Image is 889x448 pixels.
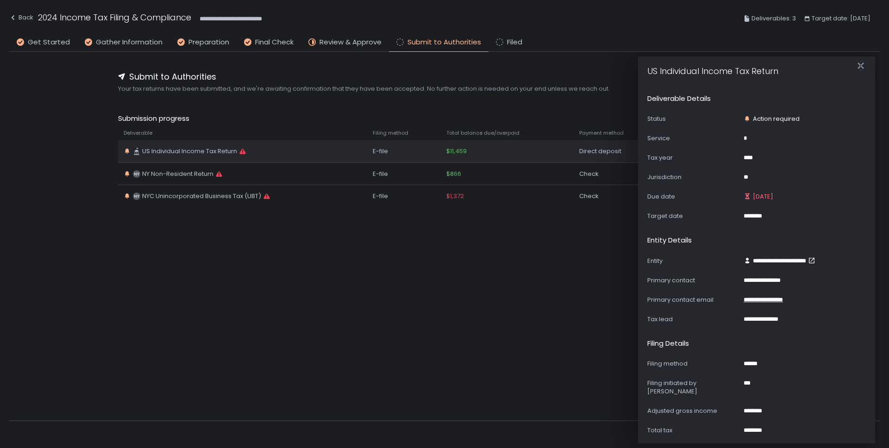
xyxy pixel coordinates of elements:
span: Check [579,170,599,178]
span: Target date: [DATE] [812,13,870,24]
div: Entity [647,257,740,265]
div: Action required [744,115,800,123]
span: Submission progress [118,113,771,124]
div: Primary contact email [647,296,740,304]
span: Gather Information [96,37,163,48]
div: E-file [373,192,435,200]
div: Tax year [647,154,740,162]
span: Review & Approve [319,37,382,48]
span: NYC Unincorporated Business Tax (UBT) [142,192,261,200]
span: Your tax returns have been submitted, and we're awaiting confirmation that they have been accepte... [118,85,771,93]
span: NY Non-Resident Return [142,170,213,178]
div: Adjusted gross income [647,407,740,415]
h2: Entity details [647,235,692,246]
button: Back [9,11,33,26]
span: Total balance due/overpaid [446,130,520,137]
div: Jurisdiction [647,173,740,181]
span: Deliverables: 3 [751,13,796,24]
span: $11,459 [446,147,467,156]
span: Final Check [255,37,294,48]
div: Total tax [647,426,740,435]
h2: Deliverable details [647,93,711,104]
text: NY [134,193,139,199]
span: Filed [507,37,522,48]
span: [DATE] [753,193,773,201]
span: US Individual Income Tax Return [142,147,237,156]
span: Submit to Authorities [407,37,481,48]
span: Submit to Authorities [129,70,216,83]
span: $866 [446,170,461,178]
div: Back [9,12,33,23]
span: Filing method [373,130,408,137]
div: Status [647,115,740,123]
div: Filing initiated by [PERSON_NAME] [647,379,740,396]
div: Target date [647,212,740,220]
span: Direct deposit [579,147,621,156]
span: Check [579,192,599,200]
span: $1,372 [446,192,464,200]
span: Get Started [28,37,70,48]
div: E-file [373,170,435,178]
div: Primary contact [647,276,740,285]
span: Preparation [188,37,229,48]
div: Filing method [647,360,740,368]
span: Payment method [579,130,624,137]
text: NY [134,171,139,177]
h1: US Individual Income Tax Return [647,54,778,77]
div: Tax lead [647,315,740,324]
h2: Filing details [647,338,689,349]
div: E-file [373,147,435,156]
h1: 2024 Income Tax Filing & Compliance [38,11,191,24]
div: Due date [647,193,740,201]
div: Service [647,134,740,143]
span: Deliverable [124,130,152,137]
